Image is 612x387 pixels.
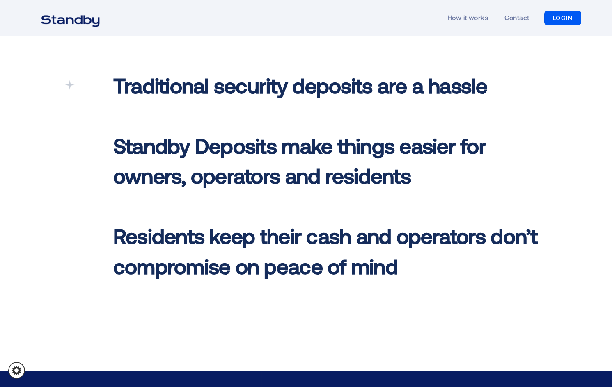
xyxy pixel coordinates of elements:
a: home [31,10,110,26]
a: LOGIN [544,11,582,25]
a: Cookie settings [8,362,25,379]
p: ‍ [113,70,539,281]
span: Traditional security deposits are a hassle [113,73,487,98]
span: Residents keep their cash and operators don’t compromise on peace of mind [113,223,538,278]
span: Standby Deposits make things easier for owners, operators and residents ‍ [113,133,486,188]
